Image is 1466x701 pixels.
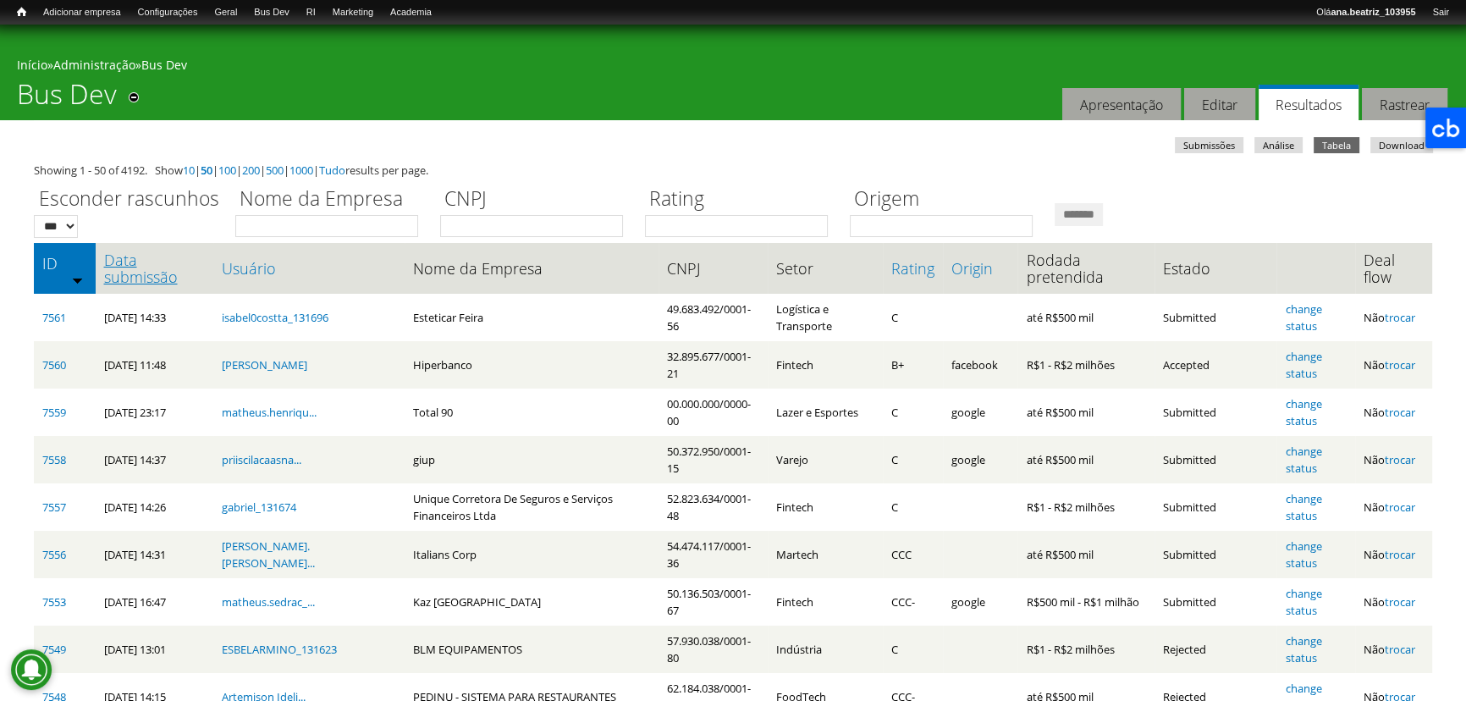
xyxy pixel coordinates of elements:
a: [PERSON_NAME] [222,357,307,373]
td: [DATE] 14:31 [96,531,213,578]
label: Esconder rascunhos [34,185,224,215]
a: change status [1285,396,1321,428]
label: CNPJ [440,185,634,215]
td: 32.895.677/0001-21 [659,341,768,389]
td: Não [1355,294,1432,341]
td: Submitted [1155,294,1277,341]
a: ID [42,255,87,272]
td: 00.000.000/0000-00 [659,389,768,436]
td: Martech [768,531,883,578]
td: C [883,436,943,483]
a: trocar [1385,357,1415,373]
a: Resultados [1259,85,1359,121]
td: Hiperbanco [405,341,659,389]
td: C [883,294,943,341]
a: Data submissão [104,251,205,285]
td: R$1 - R$2 milhões [1017,341,1154,389]
a: trocar [1385,452,1415,467]
a: 7559 [42,405,66,420]
td: Submitted [1155,483,1277,531]
td: Não [1355,389,1432,436]
a: 500 [266,163,284,178]
td: Esteticar Feira [405,294,659,341]
a: matheus.henriqu... [222,405,317,420]
td: 50.372.950/0001-15 [659,436,768,483]
a: Oláana.beatriz_103955 [1308,4,1424,21]
a: 200 [242,163,260,178]
td: [DATE] 23:17 [96,389,213,436]
a: priiscilacaasna... [222,452,301,467]
th: Rodada pretendida [1017,243,1154,294]
a: Rastrear [1362,88,1447,121]
a: gabriel_131674 [222,500,296,515]
a: trocar [1385,594,1415,610]
td: Varejo [768,436,883,483]
a: Editar [1184,88,1255,121]
td: C [883,483,943,531]
td: Não [1355,483,1432,531]
a: change status [1285,444,1321,476]
td: google [943,436,1017,483]
td: [DATE] 14:33 [96,294,213,341]
a: Academia [382,4,440,21]
a: trocar [1385,405,1415,420]
td: até R$500 mil [1017,436,1154,483]
td: Submitted [1155,436,1277,483]
a: Tabela [1314,137,1359,153]
a: 7561 [42,310,66,325]
a: 7557 [42,500,66,515]
a: 1000 [289,163,313,178]
td: R$500 mil - R$1 milhão [1017,578,1154,626]
a: change status [1285,301,1321,334]
a: change status [1285,349,1321,381]
td: 50.136.503/0001-67 [659,578,768,626]
td: C [883,626,943,673]
strong: ana.beatriz_103955 [1331,7,1415,17]
a: 7560 [42,357,66,373]
td: Lazer e Esportes [768,389,883,436]
td: Logística e Transporte [768,294,883,341]
td: [DATE] 14:26 [96,483,213,531]
a: Usuário [222,260,396,277]
a: change status [1285,633,1321,665]
a: change status [1285,538,1321,571]
td: Indústria [768,626,883,673]
a: Início [17,57,47,73]
a: Sair [1424,4,1458,21]
a: isabel0costta_131696 [222,310,328,325]
a: 7556 [42,547,66,562]
th: CNPJ [659,243,768,294]
a: Marketing [324,4,382,21]
a: Geral [206,4,245,21]
td: BLM EQUIPAMENTOS [405,626,659,673]
td: CCC [883,531,943,578]
td: Submitted [1155,578,1277,626]
td: Não [1355,578,1432,626]
a: Tudo [319,163,345,178]
label: Origem [850,185,1044,215]
a: 100 [218,163,236,178]
a: 50 [201,163,212,178]
a: 7553 [42,594,66,610]
td: CCC- [883,578,943,626]
td: google [943,389,1017,436]
td: 54.474.117/0001-36 [659,531,768,578]
td: google [943,578,1017,626]
a: 7558 [42,452,66,467]
td: Não [1355,436,1432,483]
td: Total 90 [405,389,659,436]
td: Rejected [1155,626,1277,673]
a: RI [298,4,324,21]
td: Não [1355,531,1432,578]
a: Início [8,4,35,20]
a: 7549 [42,642,66,657]
a: change status [1285,491,1321,523]
a: Download [1370,137,1433,153]
td: Fintech [768,578,883,626]
th: Setor [768,243,883,294]
label: Nome da Empresa [235,185,429,215]
td: Não [1355,626,1432,673]
a: Adicionar empresa [35,4,130,21]
h1: Bus Dev [17,78,117,120]
td: até R$500 mil [1017,294,1154,341]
